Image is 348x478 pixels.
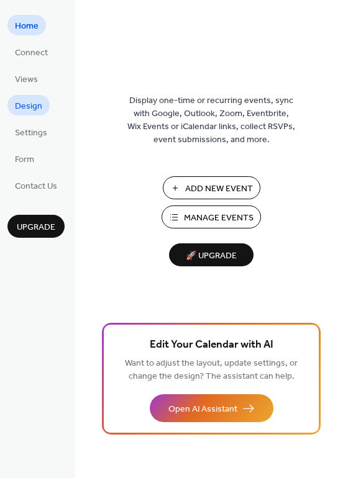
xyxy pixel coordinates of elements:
[17,221,55,234] span: Upgrade
[7,215,65,238] button: Upgrade
[150,336,273,354] span: Edit Your Calendar with AI
[168,403,237,416] span: Open AI Assistant
[169,243,254,266] button: 🚀 Upgrade
[7,95,50,115] a: Design
[15,127,47,140] span: Settings
[15,20,39,33] span: Home
[7,42,55,62] a: Connect
[7,122,55,142] a: Settings
[185,183,253,196] span: Add New Event
[7,175,65,196] a: Contact Us
[150,394,273,422] button: Open AI Assistant
[15,180,57,193] span: Contact Us
[184,212,254,225] span: Manage Events
[162,205,261,228] button: Manage Events
[127,94,295,147] span: Display one-time or recurring events, sync with Google, Outlook, Zoom, Eventbrite, Wix Events or ...
[15,73,38,86] span: Views
[15,153,34,166] span: Form
[163,176,260,199] button: Add New Event
[15,47,48,60] span: Connect
[176,248,246,264] span: 🚀 Upgrade
[125,355,298,385] span: Want to adjust the layout, update settings, or change the design? The assistant can help.
[7,68,45,89] a: Views
[7,148,42,169] a: Form
[15,100,42,113] span: Design
[7,15,46,35] a: Home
